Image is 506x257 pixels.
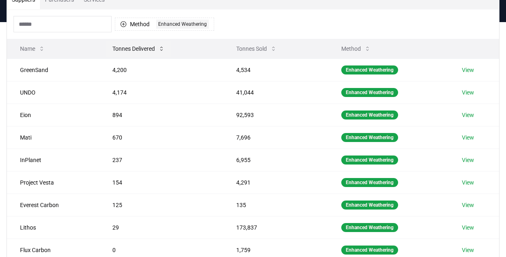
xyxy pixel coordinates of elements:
[99,59,223,81] td: 4,200
[341,223,398,232] div: Enhanced Weathering
[341,133,398,142] div: Enhanced Weathering
[462,223,474,232] a: View
[99,216,223,239] td: 29
[7,81,99,104] td: UNDO
[7,59,99,81] td: GreenSand
[7,194,99,216] td: Everest Carbon
[462,246,474,254] a: View
[462,178,474,187] a: View
[115,18,214,31] button: MethodEnhanced Weathering
[341,246,398,255] div: Enhanced Weathering
[341,110,398,119] div: Enhanced Weathering
[341,88,398,97] div: Enhanced Weathering
[335,41,377,57] button: Method
[462,156,474,164] a: View
[223,104,328,126] td: 92,593
[99,81,223,104] td: 4,174
[223,126,328,149] td: 7,696
[341,156,398,165] div: Enhanced Weathering
[223,59,328,81] td: 4,534
[462,66,474,74] a: View
[156,20,209,29] div: Enhanced Weathering
[223,171,328,194] td: 4,291
[223,149,328,171] td: 6,955
[99,194,223,216] td: 125
[223,81,328,104] td: 41,044
[106,41,171,57] button: Tonnes Delivered
[223,216,328,239] td: 173,837
[462,133,474,142] a: View
[462,88,474,97] a: View
[341,178,398,187] div: Enhanced Weathering
[99,126,223,149] td: 670
[7,126,99,149] td: Mati
[7,104,99,126] td: Eion
[462,111,474,119] a: View
[223,194,328,216] td: 135
[7,171,99,194] td: Project Vesta
[7,149,99,171] td: InPlanet
[99,104,223,126] td: 894
[99,171,223,194] td: 154
[341,65,398,74] div: Enhanced Weathering
[7,216,99,239] td: Lithos
[230,41,283,57] button: Tonnes Sold
[13,41,51,57] button: Name
[341,201,398,210] div: Enhanced Weathering
[462,201,474,209] a: View
[99,149,223,171] td: 237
